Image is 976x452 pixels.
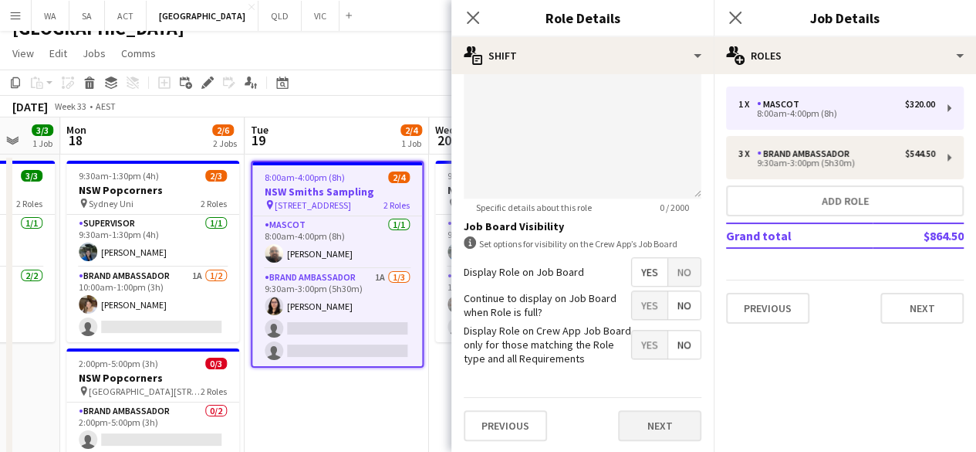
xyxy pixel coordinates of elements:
div: 1 Job [32,138,52,149]
span: 3/3 [32,124,53,136]
app-card-role: Brand Ambassador1A1/210:00am-1:00pm (3h)[PERSON_NAME] [435,267,608,342]
span: 2:00pm-5:00pm (3h) [79,358,158,369]
button: Next [880,293,964,324]
a: Edit [43,43,73,63]
button: Next [618,410,701,441]
span: 2 Roles [383,199,410,211]
h3: NSW Popcorners [435,183,608,197]
button: VIC [302,1,339,31]
span: Tue [251,123,268,137]
h3: NSW Popcorners [66,183,239,197]
button: SA [69,1,105,31]
span: 0 / 2000 [647,202,701,213]
div: AEST [96,100,116,112]
span: Comms [121,46,156,60]
app-card-role: Supervisor1/19:30am-1:30pm (4h)[PERSON_NAME] [66,215,239,267]
span: 2 Roles [16,198,42,209]
span: 18 [64,131,86,149]
span: 2 Roles [201,386,227,397]
div: Mascot [757,99,805,110]
button: ACT [105,1,147,31]
app-job-card: 9:30am-1:30pm (4h)2/3NSW Popcorners Sydney Uni2 RolesSupervisor1/19:30am-1:30pm (4h)[PERSON_NAME]... [66,161,239,342]
app-card-role: Brand Ambassador1A1/39:30am-3:00pm (5h30m)[PERSON_NAME] [252,269,422,366]
button: [GEOGRAPHIC_DATA] [147,1,258,31]
span: 20 [433,131,455,149]
button: Previous [726,293,809,324]
span: [GEOGRAPHIC_DATA][STREET_ADDRESS][GEOGRAPHIC_DATA] [89,386,201,397]
span: Yes [632,331,667,359]
span: Wed [435,123,455,137]
span: Mon [66,123,86,137]
span: 8:00am-4:00pm (8h) [265,172,345,183]
label: Display Role on Job Board [464,265,584,279]
span: 9:30am-1:30pm (4h) [79,170,159,182]
button: Previous [464,410,547,441]
div: Roles [714,37,976,74]
span: 2/3 [205,170,227,182]
div: Shift [451,37,714,74]
div: $544.50 [905,148,935,159]
div: Brand Ambassador [757,148,856,159]
button: QLD [258,1,302,31]
span: Yes [632,291,667,319]
span: 2 Roles [201,198,227,209]
div: [DATE] [12,99,48,114]
app-job-card: 8:00am-4:00pm (8h)2/4NSW Smiths Sampling [STREET_ADDRESS]2 RolesMascot1/18:00am-4:00pm (8h)[PERSO... [251,161,424,368]
div: 1 Job [401,138,421,149]
span: 2/4 [388,172,410,183]
span: [STREET_ADDRESS] [275,199,351,211]
span: 9:30am-1:30pm (4h) [447,170,528,182]
h3: NSW Smiths Sampling [252,185,422,199]
app-card-role: Brand Ambassador1A1/210:00am-1:00pm (3h)[PERSON_NAME] [66,267,239,342]
app-card-role: Supervisor1/19:30am-1:30pm (4h)[PERSON_NAME] [435,215,608,267]
span: Sydney Uni [89,198,133,209]
span: Edit [49,46,67,60]
span: 2/6 [212,124,234,136]
span: No [668,258,701,286]
label: Continue to display on Job Board when Role is full? [464,291,631,319]
div: Set options for visibility on the Crew App’s Job Board [464,236,701,251]
div: $320.00 [905,99,935,110]
div: 8:00am-4:00pm (8h) [738,110,935,117]
span: 3/3 [21,170,42,182]
span: 2/4 [400,124,422,136]
a: Comms [115,43,162,63]
div: 1 x [738,99,757,110]
div: 9:30am-3:00pm (5h30m) [738,159,935,167]
h3: Role Details [451,8,714,28]
button: WA [32,1,69,31]
h3: Job Details [714,8,976,28]
span: No [668,291,701,319]
span: 19 [248,131,268,149]
h3: NSW Popcorners [66,371,239,385]
span: View [12,46,34,60]
label: Display Role on Crew App Job Board only for those matching the Role type and all Requirements [464,324,631,366]
div: 2 Jobs [213,138,237,149]
td: Grand total [726,223,873,248]
app-card-role: Mascot1/18:00am-4:00pm (8h)[PERSON_NAME] [252,216,422,269]
span: Specific details about this role [464,202,604,213]
button: Add role [726,185,964,216]
span: Yes [632,258,667,286]
span: 0/3 [205,358,227,369]
app-job-card: 9:30am-1:30pm (4h)2/3NSW Popcorners [GEOGRAPHIC_DATA]2 RolesSupervisor1/19:30am-1:30pm (4h)[PERSO... [435,161,608,342]
td: $864.50 [873,223,964,248]
span: Week 33 [51,100,89,112]
a: Jobs [76,43,112,63]
h3: Job Board Visibility [464,219,701,233]
div: 3 x [738,148,757,159]
a: View [6,43,40,63]
span: Jobs [83,46,106,60]
span: No [668,331,701,359]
